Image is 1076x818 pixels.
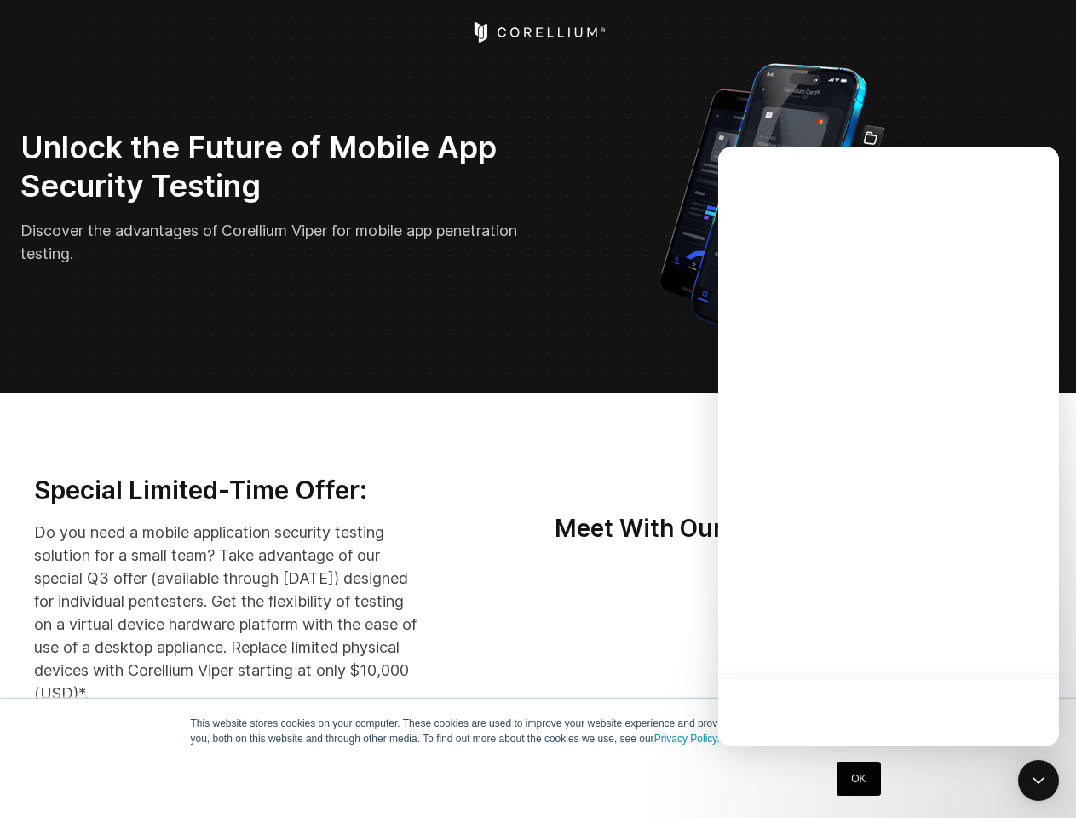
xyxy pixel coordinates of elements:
[654,733,720,745] a: Privacy Policy.
[34,475,421,507] h3: Special Limited-Time Offer:
[1018,760,1059,801] div: Open Intercom Messenger
[644,55,901,352] img: Corellium_VIPER_Hero_1_1x
[555,514,964,543] strong: Meet With Our Team To Get Started
[20,129,526,205] h2: Unlock the Future of Mobile App Security Testing
[191,716,886,746] p: This website stores cookies on your computer. These cookies are used to improve your website expe...
[470,22,606,43] a: Corellium Home
[837,762,880,796] a: OK
[20,222,517,262] span: Discover the advantages of Corellium Viper for mobile app penetration testing.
